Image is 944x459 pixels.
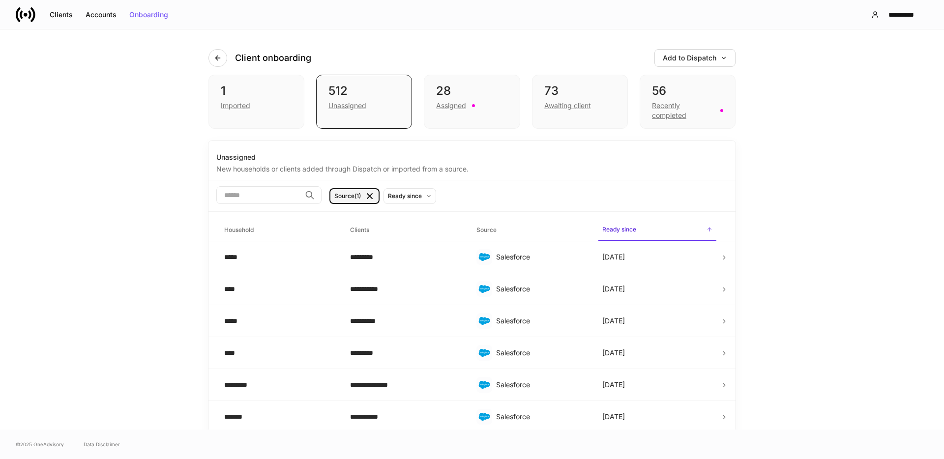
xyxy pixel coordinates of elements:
[216,162,728,174] div: New households or clients added through Dispatch or imported from a source.
[235,52,311,64] h4: Client onboarding
[79,7,123,23] button: Accounts
[129,11,168,18] div: Onboarding
[654,49,736,67] button: Add to Dispatch
[424,75,520,129] div: 28Assigned
[84,440,120,448] a: Data Disclaimer
[86,11,117,18] div: Accounts
[316,75,412,129] div: 512Unassigned
[532,75,628,129] div: 73Awaiting client
[43,7,79,23] button: Clients
[221,101,250,111] div: Imported
[329,188,380,204] button: Source(1)
[602,348,625,358] p: [DATE]
[334,191,361,201] div: Source (1)
[328,83,400,99] div: 512
[663,55,727,61] div: Add to Dispatch
[496,316,587,326] div: Salesforce
[496,284,587,294] div: Salesforce
[388,191,422,201] div: Ready since
[640,75,736,129] div: 56Recently completed
[602,316,625,326] p: [DATE]
[602,412,625,422] p: [DATE]
[436,83,507,99] div: 28
[544,83,616,99] div: 73
[346,220,464,240] span: Clients
[602,284,625,294] p: [DATE]
[383,188,436,204] button: Ready since
[652,101,714,120] div: Recently completed
[544,101,591,111] div: Awaiting client
[208,75,304,129] div: 1Imported
[123,7,175,23] button: Onboarding
[350,225,369,234] h6: Clients
[16,440,64,448] span: © 2025 OneAdvisory
[602,252,625,262] p: [DATE]
[496,252,587,262] div: Salesforce
[436,101,466,111] div: Assigned
[496,380,587,390] div: Salesforce
[216,152,728,162] div: Unassigned
[221,83,292,99] div: 1
[224,225,254,234] h6: Household
[602,225,636,234] h6: Ready since
[328,101,366,111] div: Unassigned
[220,220,338,240] span: Household
[652,83,723,99] div: 56
[496,348,587,358] div: Salesforce
[476,225,497,234] h6: Source
[50,11,73,18] div: Clients
[496,412,587,422] div: Salesforce
[602,380,625,390] p: [DATE]
[598,220,716,241] span: Ready since
[472,220,590,240] span: Source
